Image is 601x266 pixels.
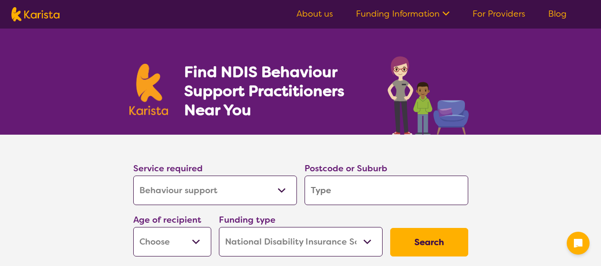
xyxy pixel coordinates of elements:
label: Service required [133,163,203,174]
a: Blog [548,8,567,20]
button: Search [390,228,468,256]
label: Age of recipient [133,214,201,226]
a: For Providers [473,8,525,20]
input: Type [305,176,468,205]
a: Funding Information [356,8,450,20]
img: behaviour-support [385,51,472,135]
a: About us [296,8,333,20]
img: Karista logo [129,64,168,115]
img: Karista logo [11,7,59,21]
label: Funding type [219,214,276,226]
h1: Find NDIS Behaviour Support Practitioners Near You [184,62,368,119]
label: Postcode or Suburb [305,163,387,174]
